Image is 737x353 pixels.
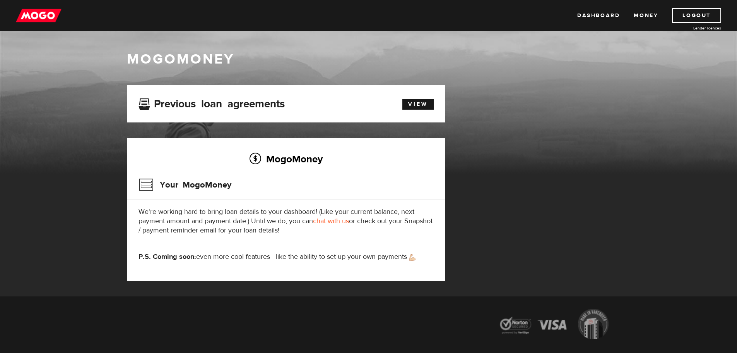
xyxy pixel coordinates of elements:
[139,98,285,108] h3: Previous loan agreements
[402,99,434,110] a: View
[577,8,620,23] a: Dashboard
[127,51,610,67] h1: MogoMoney
[672,8,721,23] a: Logout
[705,320,737,353] iframe: LiveChat chat widget
[663,25,721,31] a: Lender licences
[139,207,434,235] p: We're working hard to bring loan details to your dashboard! (Like your current balance, next paym...
[139,151,434,167] h2: MogoMoney
[313,217,349,226] a: chat with us
[139,252,434,262] p: even more cool features—like the ability to set up your own payments
[139,175,231,195] h3: Your MogoMoney
[634,8,658,23] a: Money
[409,254,416,261] img: strong arm emoji
[139,252,196,261] strong: P.S. Coming soon:
[16,8,62,23] img: mogo_logo-11ee424be714fa7cbb0f0f49df9e16ec.png
[492,303,616,347] img: legal-icons-92a2ffecb4d32d839781d1b4e4802d7b.png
